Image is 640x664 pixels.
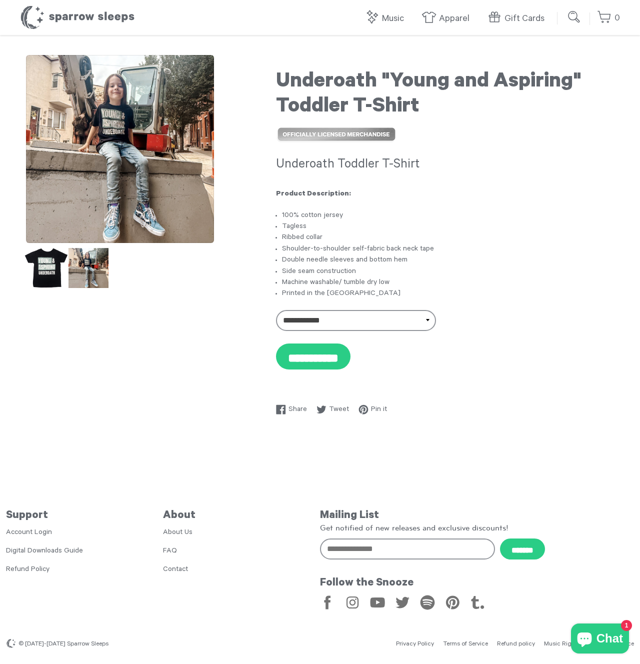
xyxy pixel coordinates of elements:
a: Spotify [420,595,435,610]
a: Tumblr [470,595,485,610]
span: Pin it [371,404,387,415]
a: Contact [163,566,188,574]
span: © [DATE]-[DATE] Sparrow Sleeps [18,641,108,648]
a: FAQ [163,547,177,555]
a: Pinterest [445,595,460,610]
a: Account Login [6,529,52,537]
span: Printed in the [GEOGRAPHIC_DATA] [282,290,400,298]
inbox-online-store-chat: Shopify online store chat [568,623,632,656]
a: Twitter [395,595,410,610]
span: 100% cotton jersey [282,212,343,220]
li: Double needle sleeves and bottom hem [282,255,614,266]
h5: Follow the Snooze [320,577,634,590]
a: About Us [163,529,192,537]
h1: Underoath "Young and Aspiring" Toddler T-Shirt [276,70,614,120]
a: Music Rights [544,641,580,648]
li: Shoulder-to-shoulder self-fabric back neck tape [282,244,614,255]
img: Underoath "Young and Aspiring" Toddler T-Shirt [68,248,108,288]
img: Underoath "Young and Aspiring" Toddler T-Shirt [24,246,68,290]
input: Submit [564,7,584,27]
img: Underoath "Young and Aspiring" Toddler T-Shirt [26,55,214,243]
h5: About [163,509,320,522]
li: Machine washable/ tumble dry low [282,277,614,288]
a: Instagram [345,595,360,610]
a: Refund policy [497,641,535,648]
a: Facebook [320,595,335,610]
h5: Mailing List [320,509,634,522]
h5: Support [6,509,163,522]
a: Apparel [421,8,474,29]
li: Side seam construction [282,266,614,277]
h3: Underoath Toddler T-Shirt [276,157,614,174]
a: Digital Downloads Guide [6,547,83,555]
h1: Sparrow Sleeps [20,5,135,30]
a: Music [364,8,409,29]
span: Tweet [329,404,349,415]
span: Share [288,404,307,415]
a: YouTube [370,595,385,610]
li: Ribbed collar [282,232,614,243]
a: Gift Cards [487,8,549,29]
p: Get notified of new releases and exclusive discounts! [320,522,634,533]
strong: Product Description: [276,190,351,198]
a: 0 [597,7,620,29]
a: Privacy Policy [396,641,434,648]
span: Tagless [282,223,306,231]
a: Refund Policy [6,566,49,574]
a: Terms of Service [443,641,488,648]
